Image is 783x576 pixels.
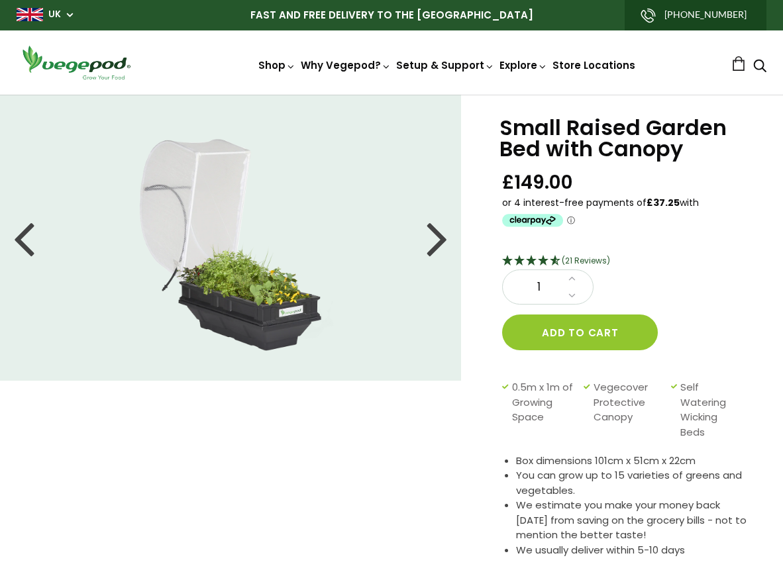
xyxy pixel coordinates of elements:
img: gb_large.png [17,8,43,21]
li: You can grow up to 15 varieties of greens and vegetables. [516,468,750,498]
li: We estimate you make your money back [DATE] from saving on the grocery bills - not to mention the... [516,498,750,543]
button: Add to cart [502,314,658,350]
a: Decrease quantity by 1 [564,287,580,305]
span: 0.5m x 1m of Growing Space [512,380,577,440]
div: 4.71 Stars - 21 Reviews [502,253,750,270]
a: Setup & Support [396,58,494,72]
a: Increase quantity by 1 [564,270,580,287]
li: Box dimensions 101cm x 51cm x 22cm [516,454,750,469]
li: We usually deliver within 5-10 days [516,543,750,558]
span: Vegecover Protective Canopy [594,380,664,440]
span: (21 Reviews) [562,255,610,266]
img: Small Raised Garden Bed with Canopy [121,122,341,354]
h1: Small Raised Garden Bed with Canopy [499,117,750,160]
span: Self Watering Wicking Beds [680,380,743,440]
a: Store Locations [552,58,635,72]
a: Why Vegepod? [301,58,391,72]
a: Shop [258,58,295,72]
a: Search [753,60,766,74]
span: 1 [516,279,561,296]
img: Vegepod [17,44,136,81]
a: Explore [499,58,547,72]
a: UK [48,8,61,21]
span: £149.00 [502,170,573,195]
